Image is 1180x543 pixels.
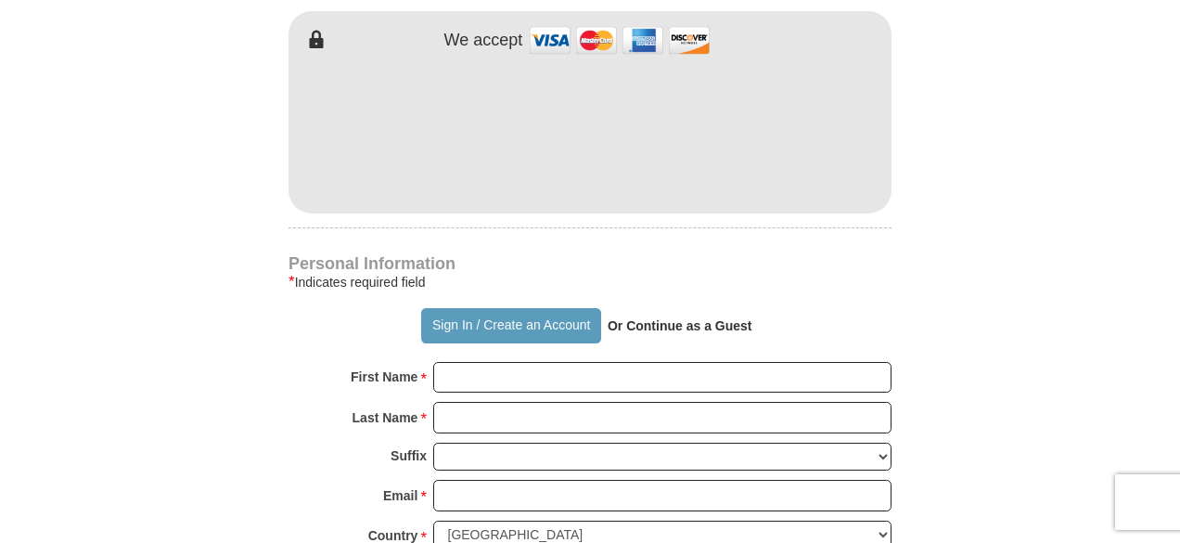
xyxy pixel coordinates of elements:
img: credit cards accepted [527,20,712,60]
h4: We accept [444,31,523,51]
strong: Suffix [391,443,427,469]
strong: First Name [351,364,417,390]
strong: Email [383,483,417,509]
h4: Personal Information [289,256,891,271]
strong: Last Name [353,405,418,431]
strong: Or Continue as a Guest [608,318,752,333]
div: Indicates required field [289,271,891,293]
button: Sign In / Create an Account [421,308,600,343]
